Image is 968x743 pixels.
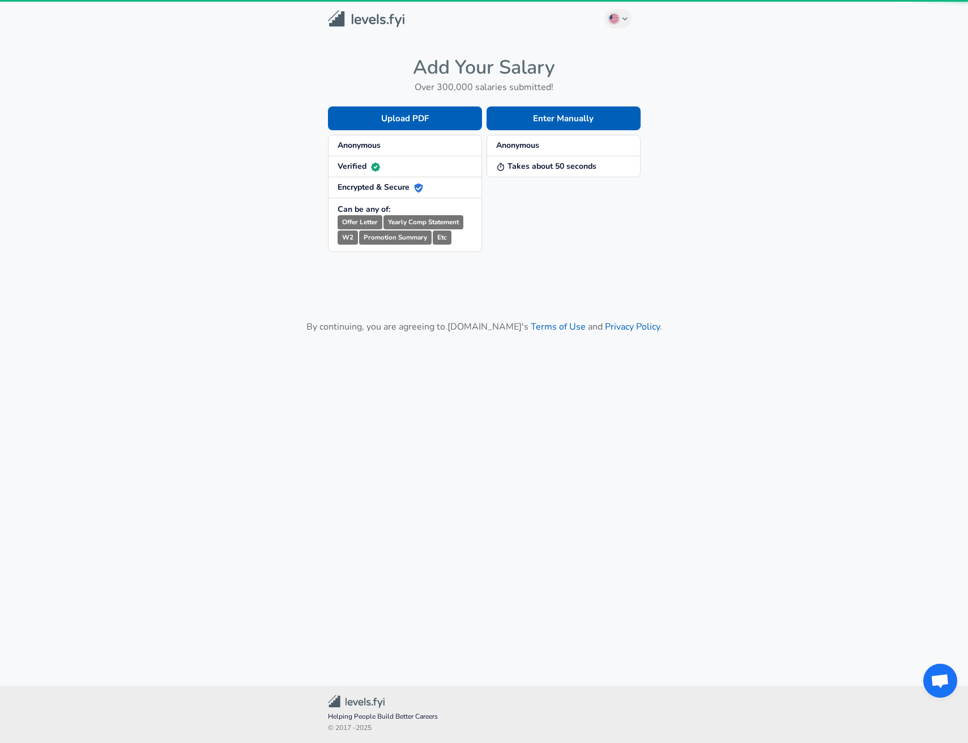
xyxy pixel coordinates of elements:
a: Privacy Policy [605,321,660,333]
small: W2 [338,230,358,245]
button: Enter Manually [487,106,641,130]
a: Terms of Use [531,321,586,333]
strong: Verified [338,161,380,172]
img: Levels.fyi Community [328,695,385,708]
button: English (US) [604,9,632,28]
small: Yearly Comp Statement [383,215,463,229]
h4: Add Your Salary [328,55,641,79]
strong: Takes about 50 seconds [496,161,596,172]
span: © 2017 - 2025 [328,723,641,734]
strong: Anonymous [338,140,381,151]
span: Helping People Build Better Careers [328,711,641,723]
strong: Can be any of: [338,204,390,215]
div: Open chat [923,664,957,698]
img: Levels.fyi [328,10,404,28]
button: Upload PDF [328,106,482,130]
strong: Anonymous [496,140,539,151]
small: Promotion Summary [359,230,432,245]
strong: Encrypted & Secure [338,182,423,193]
small: Etc [433,230,451,245]
img: English (US) [609,14,619,23]
h6: Over 300,000 salaries submitted! [328,79,641,95]
small: Offer Letter [338,215,382,229]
